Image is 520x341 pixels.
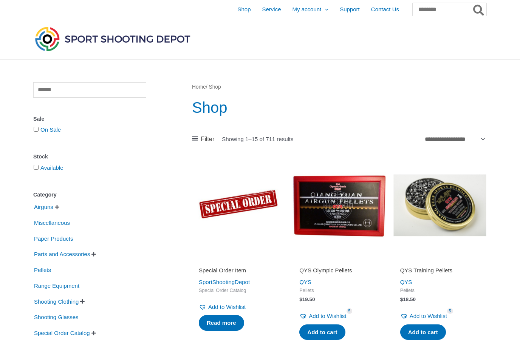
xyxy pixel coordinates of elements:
button: Search [472,3,486,16]
span: Filter [201,134,215,145]
span: Special Order Catalog [199,287,278,294]
span: Pellets [400,287,480,294]
a: QYS Olympic Pellets [299,267,379,277]
span: Airguns [33,201,54,214]
a: Shooting Clothing [33,298,79,304]
input: On Sale [34,127,39,132]
a: Parts and Accessories [33,250,91,257]
span: Add to Wishlist [208,304,246,310]
a: Home [192,84,206,90]
a: Add to cart: “QYS Olympic Pellets” [299,324,345,340]
span: Special Order Catalog [33,327,91,339]
h2: Special Order Item [199,267,278,274]
span: 5 [347,308,353,314]
a: Shooting Glasses [33,313,79,320]
img: Special Order Item [192,159,285,252]
a: Airguns [33,203,54,210]
div: Category [33,189,146,200]
div: Stock [33,151,146,162]
bdi: 18.50 [400,296,416,302]
iframe: Customer reviews powered by Trustpilot [400,256,480,265]
a: Special Order Item [199,267,278,277]
a: Special Order Catalog [33,329,91,336]
span: Miscellaneous [33,217,71,229]
img: Sport Shooting Depot [33,25,192,53]
span: Pellets [299,287,379,294]
span:  [55,204,59,210]
input: Available [34,165,39,170]
p: Showing 1–15 of 711 results [222,136,293,142]
a: Available [40,164,63,171]
a: SportShootingDepot [199,279,250,285]
span: Pellets [33,264,52,276]
span: 5 [447,308,453,314]
a: Paper Products [33,235,74,241]
span: Shooting Clothing [33,295,79,308]
iframe: Customer reviews powered by Trustpilot [199,256,278,265]
a: On Sale [40,126,61,133]
a: Range Equipment [33,282,80,289]
h2: QYS Olympic Pellets [299,267,379,274]
a: QYS Training Pellets [400,267,480,277]
span: Paper Products [33,232,74,245]
a: Add to Wishlist [400,311,447,321]
a: Add to Wishlist [199,302,246,312]
span: Add to Wishlist [410,313,447,319]
bdi: 19.50 [299,296,315,302]
a: QYS [299,279,311,285]
h2: QYS Training Pellets [400,267,480,274]
a: Add to Wishlist [299,311,346,321]
span: $ [400,296,403,302]
span:  [80,299,85,304]
div: Sale [33,114,146,124]
span: Add to Wishlist [309,313,346,319]
iframe: Customer reviews powered by Trustpilot [299,256,379,265]
img: QYS Training Pellets [393,159,486,252]
a: QYS [400,279,412,285]
span: Range Equipment [33,280,80,292]
span: Parts and Accessories [33,248,91,261]
span: Shooting Glasses [33,311,79,324]
nav: Breadcrumb [192,82,486,92]
h1: Shop [192,97,486,118]
a: Filter [192,134,214,145]
a: Read more about “Special Order Item” [199,315,244,331]
span: $ [299,296,302,302]
span:  [91,330,96,336]
a: Miscellaneous [33,219,71,226]
span:  [91,252,96,257]
select: Shop order [422,133,486,144]
a: Pellets [33,266,52,273]
img: QYS Olympic Pellets [292,159,385,252]
a: Add to cart: “QYS Training Pellets” [400,324,446,340]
